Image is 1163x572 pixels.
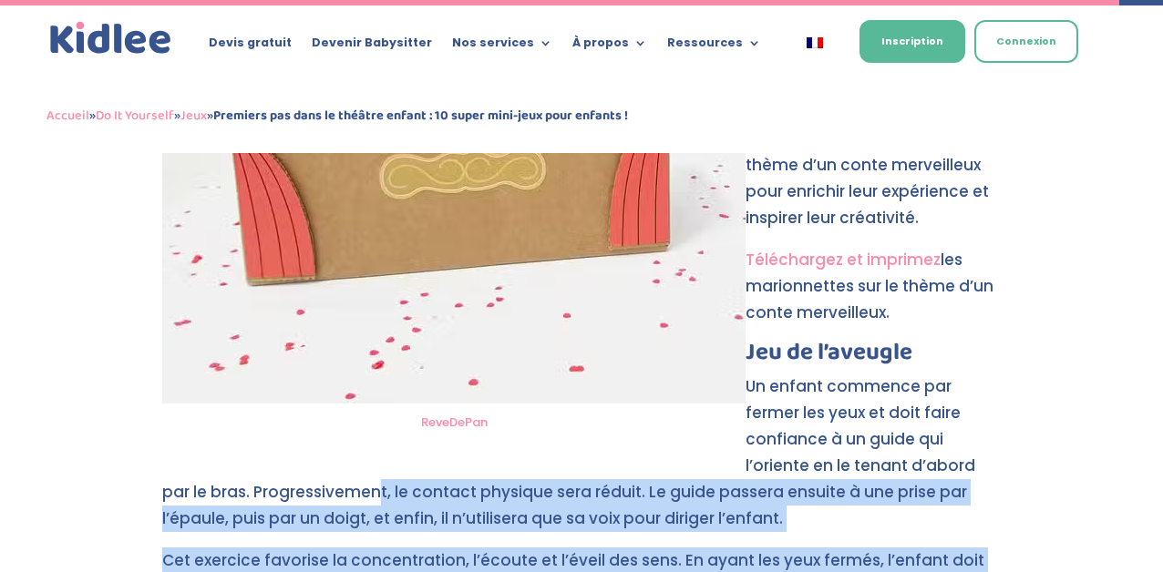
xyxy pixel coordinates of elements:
span: » » » [46,105,628,127]
strong: Premiers pas dans le théâtre enfant : 10 super mini-jeux pour enfants ! [213,105,628,127]
a: ReveDePan [421,414,488,431]
a: Do It Yourself [96,105,174,127]
a: Devis gratuit [209,36,292,56]
a: Inscription [859,20,965,63]
a: Devenir Babysitter [312,36,432,56]
p: Un enfant commence par fermer les yeux et doit faire confiance à un guide qui l’oriente en le ten... [162,373,1001,546]
a: Téléchargez et imprimez [746,249,941,271]
a: Kidlee Logo [46,18,175,58]
a: À propos [572,36,647,56]
a: Nos services [452,36,552,56]
a: Ressources [667,36,761,56]
a: Jeux [180,105,207,127]
a: Accueil [46,105,89,127]
img: Français [807,37,823,48]
a: Connexion [974,20,1078,63]
img: logo_kidlee_bleu [46,18,175,58]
